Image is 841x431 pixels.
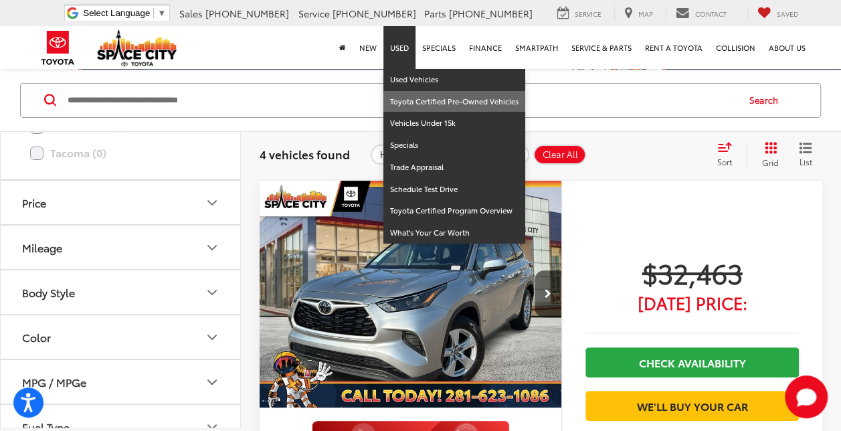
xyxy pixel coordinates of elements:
[638,26,709,69] a: Rent a Toyota
[1,315,242,359] button: ColorColor
[449,7,533,20] span: [PHONE_NUMBER]
[153,8,154,18] span: ​
[298,7,330,20] span: Service
[22,196,46,209] div: Price
[259,181,563,408] a: 2023 Toyota HIGHLANDER L2023 Toyota HIGHLANDER L2023 Toyota HIGHLANDER L2023 Toyota HIGHLANDER L
[1,270,242,314] button: Body StyleBody Style
[747,6,809,21] a: My Saved Vehicles
[1,226,242,269] button: MileageMileage
[204,240,220,256] div: Mileage
[383,179,525,201] a: Schedule Test Drive
[799,156,812,167] span: List
[614,6,663,21] a: Map
[585,296,799,309] span: [DATE] Price:
[383,222,525,244] a: What's Your Car Worth
[260,146,350,162] span: 4 vehicles found
[717,156,732,167] span: Sort
[1,181,242,224] button: PricePrice
[383,69,525,91] a: Used Vehicles
[762,26,812,69] a: About Us
[157,8,166,18] span: ▼
[462,26,508,69] a: Finance
[204,195,220,211] div: Price
[204,284,220,300] div: Body Style
[383,112,525,135] a: Vehicles Under 15k
[380,149,438,160] span: HIGHLANDER
[353,26,383,69] a: New
[371,145,459,165] button: remove HIGHLANDER
[666,6,737,21] a: Contact
[785,375,828,418] button: Toggle Chat Window
[543,149,578,160] span: Clear All
[30,141,211,165] label: Tacoma (0)
[547,6,612,21] a: Service
[22,286,75,298] div: Body Style
[535,270,561,317] button: Next image
[333,26,353,69] a: Home
[638,9,653,19] span: Map
[737,84,798,117] button: Search
[179,7,203,20] span: Sales
[383,157,525,179] a: Trade Appraisal
[533,145,586,165] button: Clear All
[575,9,601,19] span: Service
[789,141,822,168] button: List View
[204,374,220,390] div: MPG / MPGe
[585,347,799,377] a: Check Availability
[22,241,62,254] div: Mileage
[259,181,563,408] div: 2023 Toyota HIGHLANDER L 0
[785,375,828,418] svg: Start Chat
[777,9,799,19] span: Saved
[259,181,563,408] img: 2023 Toyota HIGHLANDER L
[205,7,289,20] span: [PHONE_NUMBER]
[204,329,220,345] div: Color
[33,26,83,70] img: Toyota
[1,360,242,404] button: MPG / MPGeMPG / MPGe
[22,331,51,343] div: Color
[383,26,415,69] a: Used
[709,26,762,69] a: Collision
[565,26,638,69] a: Service & Parts
[747,141,789,168] button: Grid View
[508,26,565,69] a: SmartPath
[424,7,446,20] span: Parts
[66,84,737,116] input: Search by Make, Model, or Keyword
[585,391,799,421] a: We'll Buy Your Car
[762,157,779,168] span: Grid
[97,29,177,66] img: Space City Toyota
[585,256,799,289] span: $32,463
[83,8,166,18] a: Select Language​
[695,9,727,19] span: Contact
[383,200,525,222] a: Toyota Certified Program Overview
[415,26,462,69] a: Specials
[83,8,150,18] span: Select Language
[22,375,86,388] div: MPG / MPGe
[383,135,525,157] a: Specials
[711,141,747,168] button: Select sort value
[383,91,525,113] a: Toyota Certified Pre-Owned Vehicles
[333,7,416,20] span: [PHONE_NUMBER]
